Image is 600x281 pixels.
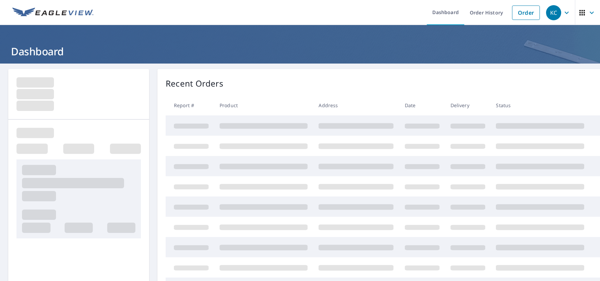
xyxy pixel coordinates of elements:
[490,95,590,115] th: Status
[166,95,214,115] th: Report #
[12,8,93,18] img: EV Logo
[399,95,445,115] th: Date
[8,44,592,58] h1: Dashboard
[214,95,313,115] th: Product
[546,5,561,20] div: KC
[512,5,540,20] a: Order
[166,77,223,90] p: Recent Orders
[445,95,491,115] th: Delivery
[313,95,399,115] th: Address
